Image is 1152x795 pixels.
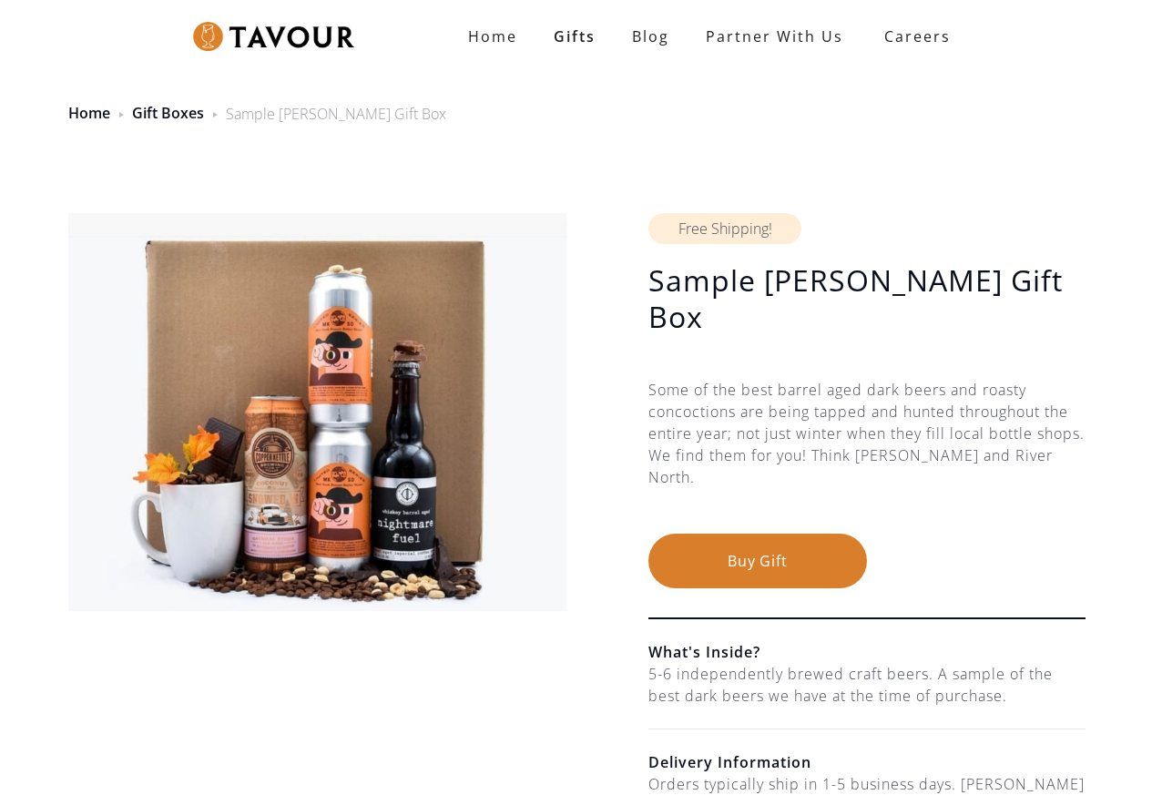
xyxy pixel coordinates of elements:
strong: Home [468,26,517,46]
h6: What's Inside? [648,641,1086,663]
h6: Delivery Information [648,751,1086,773]
button: Buy Gift [648,534,867,588]
a: Gift Boxes [132,103,204,123]
a: Home [450,18,535,55]
a: Careers [861,11,964,62]
div: 5-6 independently brewed craft beers. A sample of the best dark beers we have at the time of purc... [648,663,1086,707]
a: Blog [614,18,688,55]
div: Free Shipping! [648,213,801,244]
div: Sample [PERSON_NAME] Gift Box [226,103,446,125]
a: Gifts [535,18,614,55]
strong: Careers [884,18,951,55]
div: Some of the best barrel aged dark beers and roasty concoctions are being tapped and hunted throug... [648,379,1086,534]
a: Home [68,103,110,123]
h1: Sample [PERSON_NAME] Gift Box [648,262,1086,335]
a: partner with us [688,18,861,55]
